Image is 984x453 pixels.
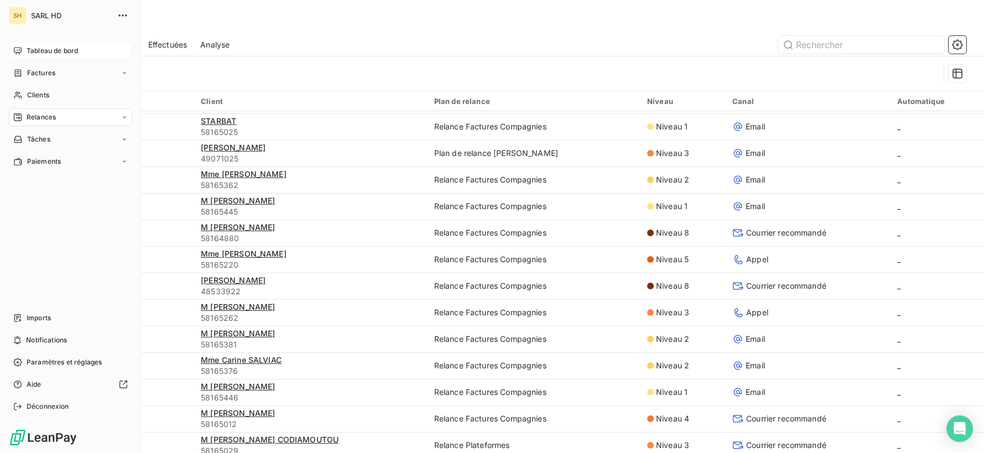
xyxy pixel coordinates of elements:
td: Relance Factures Compagnies [428,166,641,193]
span: Courrier recommandé [746,280,826,291]
span: Niveau 2 [656,334,689,345]
span: 58165262 [201,313,420,324]
span: Paiements [27,157,61,166]
span: 58165012 [201,419,420,430]
span: 58164880 [201,233,420,244]
span: Client [201,97,223,106]
span: M [PERSON_NAME] [201,222,275,232]
td: Relance Factures Compagnies [428,273,641,299]
td: Relance Factures Compagnies [428,246,641,273]
td: Plan de relance [PERSON_NAME] [428,140,641,166]
span: M [PERSON_NAME] [201,196,275,205]
span: [PERSON_NAME] [201,143,265,152]
span: Email [746,387,765,398]
span: SARL HD [31,11,111,20]
td: Relance Factures Compagnies [428,405,641,432]
span: Courrier recommandé [746,440,826,451]
span: Tableau de bord [27,46,78,56]
span: _ [897,414,900,423]
span: Analyse [200,39,230,50]
span: Aide [27,379,41,389]
div: Niveau [647,97,719,106]
span: 58165220 [201,259,420,270]
span: Relances [27,112,56,122]
span: Appel [746,254,768,265]
span: Paramètres et réglages [27,357,102,367]
span: Effectuées [148,39,188,50]
span: M [PERSON_NAME] CODIAMOUTOU [201,435,339,444]
img: Logo LeanPay [9,429,77,446]
span: M [PERSON_NAME] [201,408,275,418]
span: Niveau 1 [656,387,688,398]
span: Mme [PERSON_NAME] [201,249,287,258]
span: Déconnexion [27,402,69,412]
span: _ [897,387,900,397]
span: Courrier recommandé [746,413,826,424]
span: Niveau 3 [656,307,689,318]
span: 58165376 [201,366,420,377]
td: Relance Factures Compagnies [428,113,641,140]
span: Courrier recommandé [746,227,826,238]
span: _ [897,122,900,131]
span: Clients [27,90,49,100]
td: Relance Factures Compagnies [428,379,641,405]
div: SH [9,7,27,24]
span: 58165381 [201,339,420,350]
span: Niveau 1 [656,201,688,212]
span: Tâches [27,134,50,144]
span: 58165446 [201,392,420,403]
span: Email [746,148,765,159]
span: 49071025 [201,153,420,164]
span: Niveau 4 [656,413,689,424]
span: Niveau 3 [656,148,689,159]
span: Mme [PERSON_NAME] [201,169,287,179]
span: Email [746,174,765,185]
span: Email [746,334,765,345]
span: Niveau 8 [656,227,689,238]
span: _ [897,254,900,264]
td: Relance Factures Compagnies [428,326,641,352]
span: 58165362 [201,180,420,191]
span: Imports [27,313,51,323]
span: 48533922 [201,286,420,297]
span: Email [746,360,765,371]
span: M [PERSON_NAME] [201,382,275,391]
div: Open Intercom Messenger [946,415,973,442]
span: Mme Carine SALVIAC [201,355,282,365]
span: Niveau 5 [656,254,689,265]
span: Factures [27,68,55,78]
span: Niveau 3 [656,440,689,451]
a: Aide [9,376,132,393]
td: Relance Factures Compagnies [428,352,641,379]
span: _ [897,440,900,450]
td: Relance Factures Compagnies [428,220,641,246]
div: Automatique [897,97,977,106]
span: 58165445 [201,206,420,217]
span: Niveau 2 [656,174,689,185]
span: M [PERSON_NAME] [201,329,275,338]
div: Canal [732,97,884,106]
div: Plan de relance [434,97,634,106]
span: _ [897,361,900,370]
span: _ [897,334,900,343]
span: Niveau 1 [656,121,688,132]
span: _ [897,148,900,158]
span: _ [897,175,900,184]
input: Rechercher [778,36,944,54]
span: Email [746,201,765,212]
span: [PERSON_NAME] [201,275,265,285]
span: Notifications [26,335,67,345]
span: _ [897,201,900,211]
span: STARBAT [201,116,236,126]
span: _ [897,228,900,237]
span: M [PERSON_NAME] [201,302,275,311]
span: _ [897,308,900,317]
td: Relance Factures Compagnies [428,193,641,220]
td: Relance Factures Compagnies [428,299,641,326]
span: Email [746,121,765,132]
span: _ [897,281,900,290]
span: Appel [746,307,768,318]
span: 58165025 [201,127,420,138]
span: Niveau 2 [656,360,689,371]
span: Niveau 8 [656,280,689,291]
